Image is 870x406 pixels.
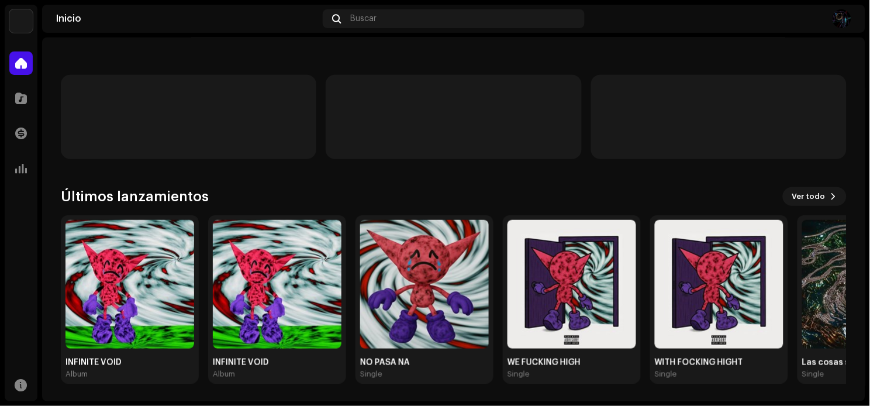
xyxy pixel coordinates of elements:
img: 656338da-cbfc-4364-8b78-8e1cc1967db7 [508,220,636,349]
img: 297a105e-aa6c-4183-9ff4-27133c00f2e2 [9,9,33,33]
div: Album [65,370,88,379]
span: Ver todo [792,185,826,208]
div: INFINITE VOID [65,358,194,367]
div: Single [508,370,530,379]
img: 53e02fff-7046-47e5-b26f-0aaa89aa56ad [65,220,194,349]
div: Single [655,370,677,379]
div: WE FUCKING HIGH [508,358,636,367]
span: Buscar [350,14,377,23]
div: Single [360,370,382,379]
div: Inicio [56,14,318,23]
h3: Últimos lanzamientos [61,187,209,206]
div: Album [213,370,235,379]
div: INFINITE VOID [213,358,341,367]
img: 39ea8a82-6bd6-442e-8c4c-599ca082dc30 [360,220,489,349]
div: WITH FOCKING HIGHT [655,358,783,367]
img: 5aae6a87-7b06-4eda-98a6-c0de30821bb5 [213,220,341,349]
div: NO PASA NA [360,358,489,367]
img: 6f741980-3e94-4ad1-adb2-7c1b88d9bfc2 [833,9,851,28]
img: 32a201c8-387a-440c-a4c9-e48945ce3705 [655,220,783,349]
button: Ver todo [783,187,847,206]
div: Single [802,370,824,379]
